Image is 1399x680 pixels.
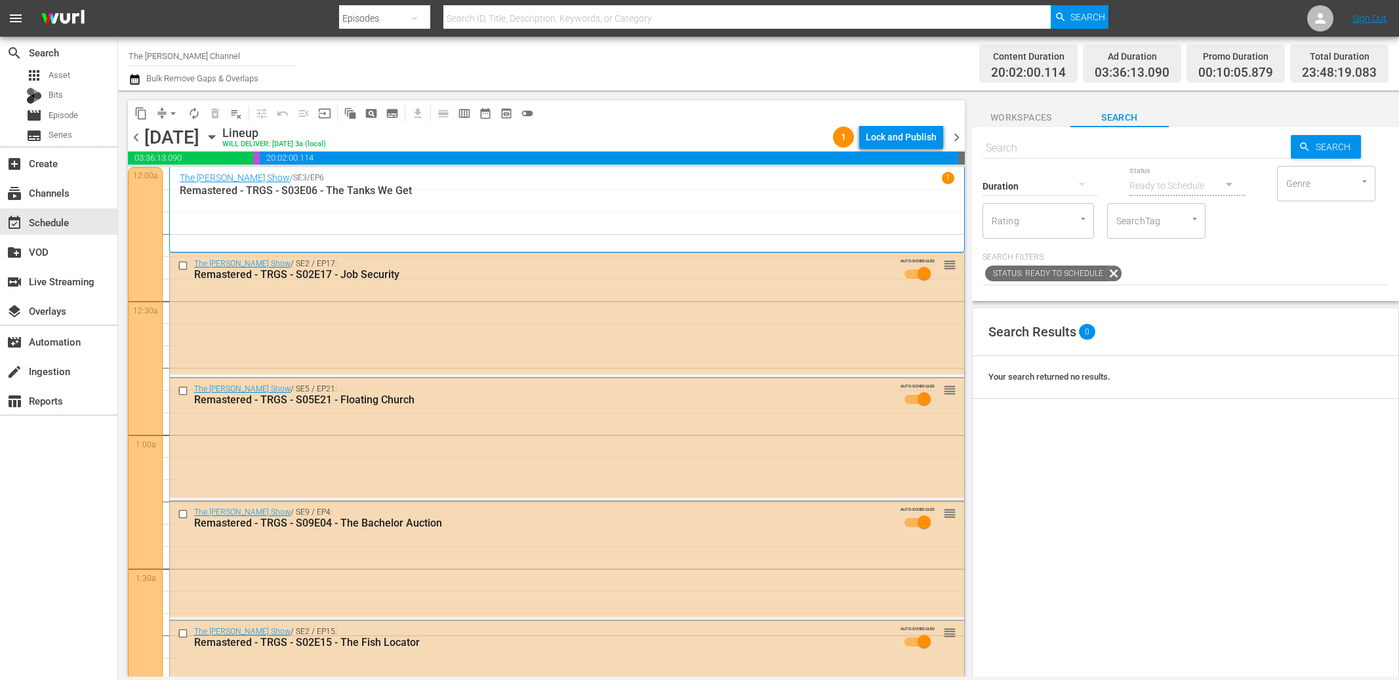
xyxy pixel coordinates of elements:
div: Lineup [222,126,326,140]
img: ans4CAIJ8jUAAAAAAAAAAAAAAAAAAAAAAAAgQb4GAAAAAAAAAAAAAAAAAAAAAAAAJMjXAAAAAAAAAAAAAAAAAAAAAAAAgAT5G... [31,3,94,34]
span: input [318,107,331,120]
span: VOD [7,245,22,260]
p: / [290,173,293,182]
button: Lock and Publish [859,125,943,149]
span: Asset [49,69,70,82]
span: subtitles [26,128,42,144]
span: Channels [7,186,22,201]
span: Customize Events [247,100,272,126]
span: Week Calendar View [454,103,475,124]
span: Automation [7,334,22,350]
span: AUTO-SCHEDULED [901,258,935,264]
button: reorder [943,626,956,639]
div: Lock and Publish [866,125,937,149]
span: 24 hours Lineup View is OFF [517,103,538,124]
span: AUTO-SCHEDULED [901,626,935,631]
a: Sign Out [1352,13,1387,24]
div: Total Duration [1302,47,1377,66]
span: Your search returned no results. [988,372,1110,382]
span: 00:10:05.879 [253,151,260,165]
button: Open [1188,212,1201,225]
button: Open [1358,175,1371,188]
span: Select an event to delete [205,103,226,124]
div: Remastered - TRGS - S02E15 - The Fish Locator [194,636,891,649]
span: Create Search Block [361,103,382,124]
span: 20:02:00.114 [260,151,958,165]
p: 1 [946,173,950,182]
a: The [PERSON_NAME] Show [194,259,291,268]
span: Workspaces [972,110,1070,126]
span: Remove Gaps & Overlaps [152,103,184,124]
div: / SE2 / EP15: [194,627,891,649]
a: The [PERSON_NAME] Show [194,384,291,393]
span: reorder [943,258,956,272]
span: Create Series Block [382,103,403,124]
span: reorder [943,626,956,640]
span: Bulk Remove Gaps & Overlaps [144,73,258,83]
span: Revert to Primary Episode [272,103,293,124]
span: playlist_remove_outlined [230,107,243,120]
span: Search [1070,5,1105,29]
span: calendar_view_week_outlined [458,107,471,120]
span: 00:11:40.917 [958,151,965,165]
span: arrow_drop_down [167,107,180,120]
span: date_range_outlined [479,107,492,120]
p: EP6 [310,173,324,182]
div: [DATE] [144,127,199,148]
span: AUTO-SCHEDULED [901,506,935,512]
span: pageview_outlined [365,107,378,120]
a: The [PERSON_NAME] Show [194,627,291,636]
div: Content Duration [991,47,1066,66]
span: Search [7,45,22,61]
span: Update Metadata from Key Asset [314,103,335,124]
a: The [PERSON_NAME] Show [194,508,291,517]
button: reorder [943,506,956,519]
span: 0 [1079,324,1095,340]
span: Clear Lineup [226,103,247,124]
span: Day Calendar View [428,100,454,126]
span: reorder [943,506,956,521]
span: chevron_left [128,129,144,146]
span: compress [155,107,169,120]
span: reorder [943,383,956,397]
span: autorenew_outlined [188,107,201,120]
span: View Backup [496,103,517,124]
span: 23:48:19.083 [1302,66,1377,81]
span: toggle_off [521,107,534,120]
div: Ready to Schedule [1129,167,1245,204]
span: 1 [833,132,854,142]
span: Fill episodes with ad slates [293,103,314,124]
span: Episode [49,109,78,122]
div: / SE5 / EP21: [194,384,891,406]
span: Series [49,129,72,142]
span: chevron_right [948,129,965,146]
span: Create [7,156,22,172]
span: AUTO-SCHEDULED [901,383,935,389]
span: switch_video [7,274,22,290]
span: Overlays [7,304,22,319]
button: Search [1051,5,1108,29]
span: Episode [26,108,42,123]
div: WILL DELIVER: [DATE] 3a (local) [222,140,326,149]
span: Loop Content [184,103,205,124]
span: Schedule [7,215,22,231]
button: reorder [943,258,956,271]
span: auto_awesome_motion_outlined [344,107,357,120]
span: 03:36:13.090 [128,151,253,165]
span: Copy Lineup [131,103,152,124]
span: Bits [49,89,63,102]
div: Remastered - TRGS - S05E21 - Floating Church [194,393,891,406]
div: Ad Duration [1095,47,1169,66]
span: Search Results [988,324,1076,340]
div: / SE9 / EP4: [194,508,891,529]
span: subtitles_outlined [386,107,399,120]
span: Download as CSV [403,100,428,126]
span: Search [1310,135,1361,159]
span: menu [8,10,24,26]
span: Asset [26,68,42,83]
span: 03:36:13.090 [1095,66,1169,81]
p: SE3 / [293,173,310,182]
div: Promo Duration [1198,47,1273,66]
p: Search Filters: [983,252,1389,263]
span: Ingestion [7,364,22,380]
